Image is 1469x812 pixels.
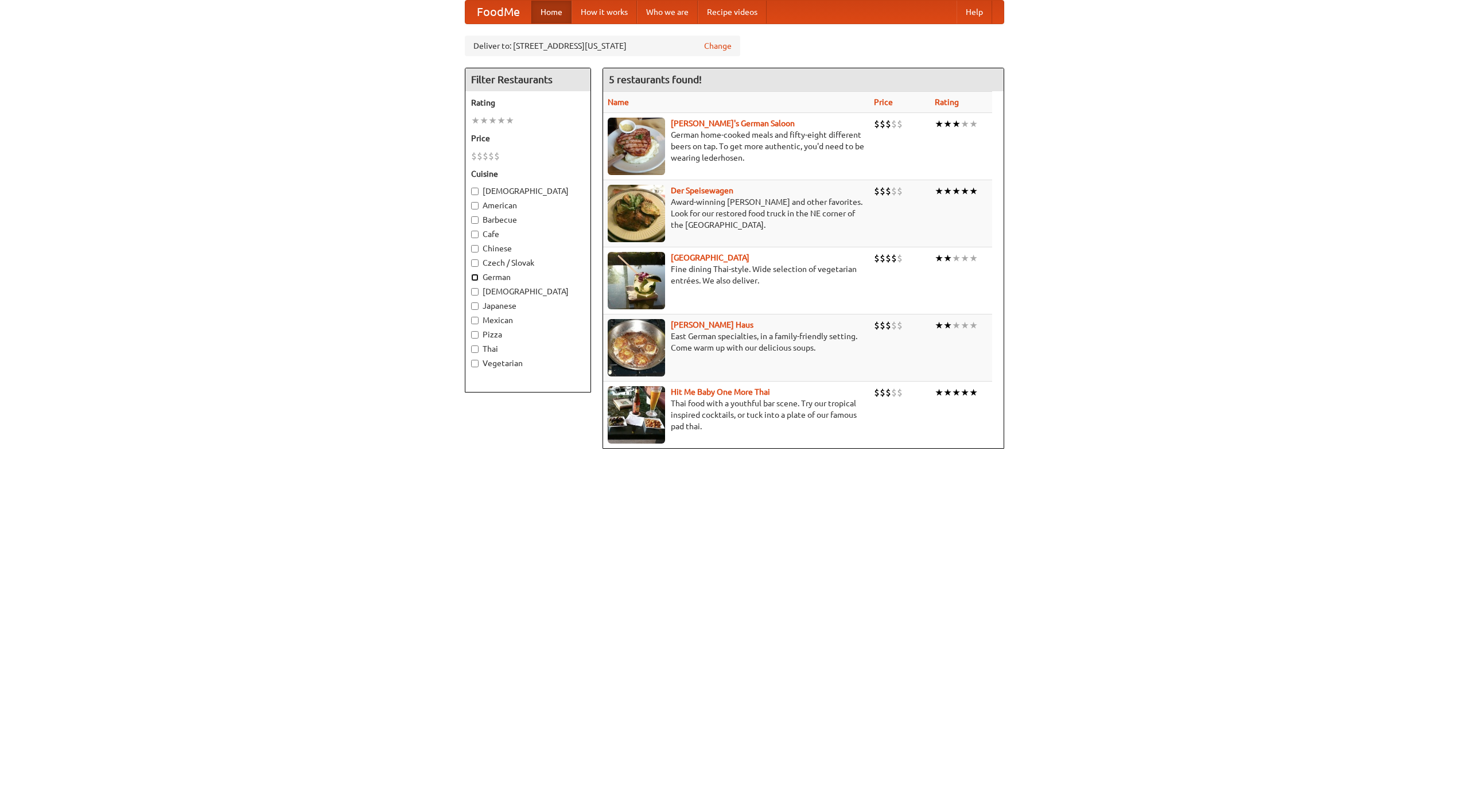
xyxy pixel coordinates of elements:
input: Japanese [471,302,479,310]
li: ★ [943,319,952,332]
a: FoodMe [465,1,531,24]
li: $ [891,386,897,399]
li: ★ [935,319,943,332]
h5: Rating [471,97,585,108]
li: $ [891,118,897,130]
ng-pluralize: 5 restaurants found! [609,74,702,85]
li: $ [891,319,897,332]
li: $ [874,185,880,197]
label: Pizza [471,329,585,340]
li: $ [494,150,500,162]
li: ★ [961,185,969,197]
li: $ [897,386,903,399]
a: Name [608,98,629,107]
input: Mexican [471,317,479,324]
li: ★ [952,386,961,399]
li: ★ [935,386,943,399]
input: Thai [471,345,479,353]
input: Cafe [471,231,479,238]
li: $ [880,386,885,399]
li: ★ [943,118,952,130]
li: ★ [961,252,969,265]
input: Barbecue [471,216,479,224]
input: American [471,202,479,209]
li: $ [880,319,885,332]
img: babythai.jpg [608,386,665,444]
li: ★ [961,386,969,399]
li: $ [897,252,903,265]
li: ★ [506,114,514,127]
li: $ [885,252,891,265]
label: German [471,271,585,283]
li: ★ [961,118,969,130]
a: Change [704,40,732,52]
a: How it works [572,1,637,24]
li: ★ [952,118,961,130]
li: $ [897,118,903,130]
label: Vegetarian [471,358,585,369]
li: ★ [969,386,978,399]
li: $ [891,252,897,265]
a: [GEOGRAPHIC_DATA] [671,253,749,262]
li: $ [488,150,494,162]
p: German home-cooked meals and fifty-eight different beers on tap. To get more authentic, you'd nee... [608,129,865,164]
img: speisewagen.jpg [608,185,665,242]
li: $ [874,252,880,265]
li: ★ [935,252,943,265]
p: East German specialties, in a family-friendly setting. Come warm up with our delicious soups. [608,331,865,353]
p: Award-winning [PERSON_NAME] and other favorites. Look for our restored food truck in the NE corne... [608,196,865,231]
li: $ [885,386,891,399]
li: $ [897,319,903,332]
a: Recipe videos [698,1,767,24]
li: $ [885,118,891,130]
a: Help [957,1,992,24]
li: ★ [969,252,978,265]
li: $ [874,386,880,399]
li: ★ [952,185,961,197]
input: German [471,274,479,281]
label: Czech / Slovak [471,257,585,269]
label: Barbecue [471,214,585,226]
input: [DEMOGRAPHIC_DATA] [471,288,479,296]
li: $ [897,185,903,197]
li: $ [885,185,891,197]
li: $ [471,150,477,162]
a: Hit Me Baby One More Thai [671,387,770,397]
a: Der Speisewagen [671,186,733,195]
input: Chinese [471,245,479,252]
label: Mexican [471,314,585,326]
img: kohlhaus.jpg [608,319,665,376]
a: [PERSON_NAME]'s German Saloon [671,119,795,128]
li: ★ [943,252,952,265]
li: $ [483,150,488,162]
a: [PERSON_NAME] Haus [671,320,753,329]
li: $ [477,150,483,162]
label: American [471,200,585,211]
li: ★ [935,118,943,130]
li: $ [874,319,880,332]
li: ★ [969,319,978,332]
label: [DEMOGRAPHIC_DATA] [471,185,585,197]
label: Chinese [471,243,585,254]
li: ★ [952,252,961,265]
li: ★ [935,185,943,197]
p: Thai food with a youthful bar scene. Try our tropical inspired cocktails, or tuck into a plate of... [608,398,865,432]
li: ★ [952,319,961,332]
li: ★ [943,386,952,399]
h5: Cuisine [471,168,585,180]
li: ★ [969,118,978,130]
li: ★ [943,185,952,197]
li: ★ [497,114,506,127]
img: satay.jpg [608,252,665,309]
li: $ [880,185,885,197]
img: esthers.jpg [608,118,665,175]
input: [DEMOGRAPHIC_DATA] [471,188,479,195]
h4: Filter Restaurants [465,68,590,91]
li: ★ [480,114,488,127]
li: ★ [488,114,497,127]
input: Vegetarian [471,360,479,367]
